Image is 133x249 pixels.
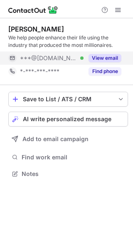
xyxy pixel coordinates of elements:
[8,168,128,180] button: Notes
[8,92,128,107] button: save-profile-one-click
[22,170,125,178] span: Notes
[8,25,64,33] div: [PERSON_NAME]
[20,54,77,62] span: ***@[DOMAIN_NAME]
[89,67,121,76] button: Reveal Button
[8,112,128,127] button: AI write personalized message
[8,5,58,15] img: ContactOut v5.3.10
[8,132,128,146] button: Add to email campaign
[22,136,89,142] span: Add to email campaign
[22,154,125,161] span: Find work email
[23,116,111,122] span: AI write personalized message
[89,54,121,62] button: Reveal Button
[23,96,113,103] div: Save to List / ATS / CRM
[8,34,128,49] div: We help people enhance their life using the industry that produced the most millionaires.
[8,151,128,163] button: Find work email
